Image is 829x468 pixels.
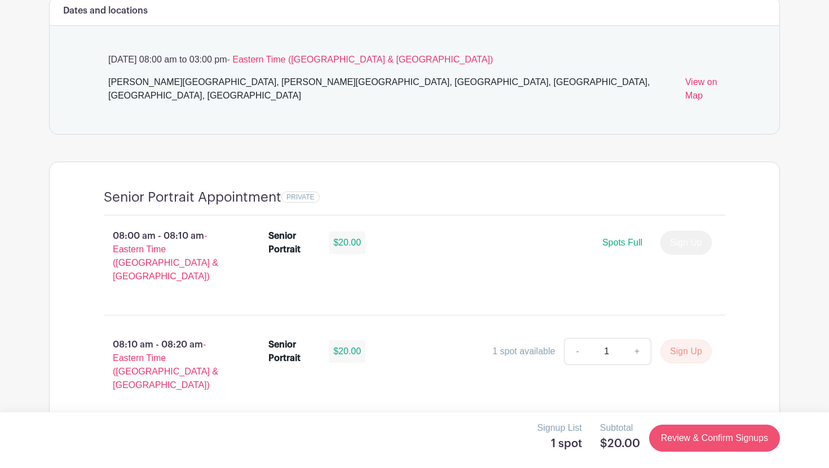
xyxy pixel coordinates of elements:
[537,421,582,435] p: Signup List
[86,333,250,396] p: 08:10 am - 08:20 am
[685,75,725,107] a: View on Map
[602,238,642,247] span: Spots Full
[600,437,640,451] h5: $20.00
[104,53,725,66] p: [DATE] 08:00 am to 03:00 pm
[329,340,365,363] div: $20.00
[104,189,281,206] h4: Senior Portrait Appointment
[227,55,493,64] span: - Eastern Time ([GEOGRAPHIC_DATA] & [GEOGRAPHIC_DATA])
[564,338,590,365] a: -
[113,231,218,281] span: - Eastern Time ([GEOGRAPHIC_DATA] & [GEOGRAPHIC_DATA])
[268,229,316,256] div: Senior Portrait
[329,231,365,254] div: $20.00
[108,75,676,107] div: [PERSON_NAME][GEOGRAPHIC_DATA], [PERSON_NAME][GEOGRAPHIC_DATA], [GEOGRAPHIC_DATA], [GEOGRAPHIC_DA...
[492,345,555,358] div: 1 spot available
[649,425,780,452] a: Review & Confirm Signups
[600,421,640,435] p: Subtotal
[286,193,315,201] span: PRIVATE
[86,225,250,288] p: 08:00 am - 08:10 am
[113,340,218,390] span: - Eastern Time ([GEOGRAPHIC_DATA] & [GEOGRAPHIC_DATA])
[623,338,651,365] a: +
[537,437,582,451] h5: 1 spot
[63,6,148,16] h6: Dates and locations
[268,338,316,365] div: Senior Portrait
[660,340,712,363] button: Sign Up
